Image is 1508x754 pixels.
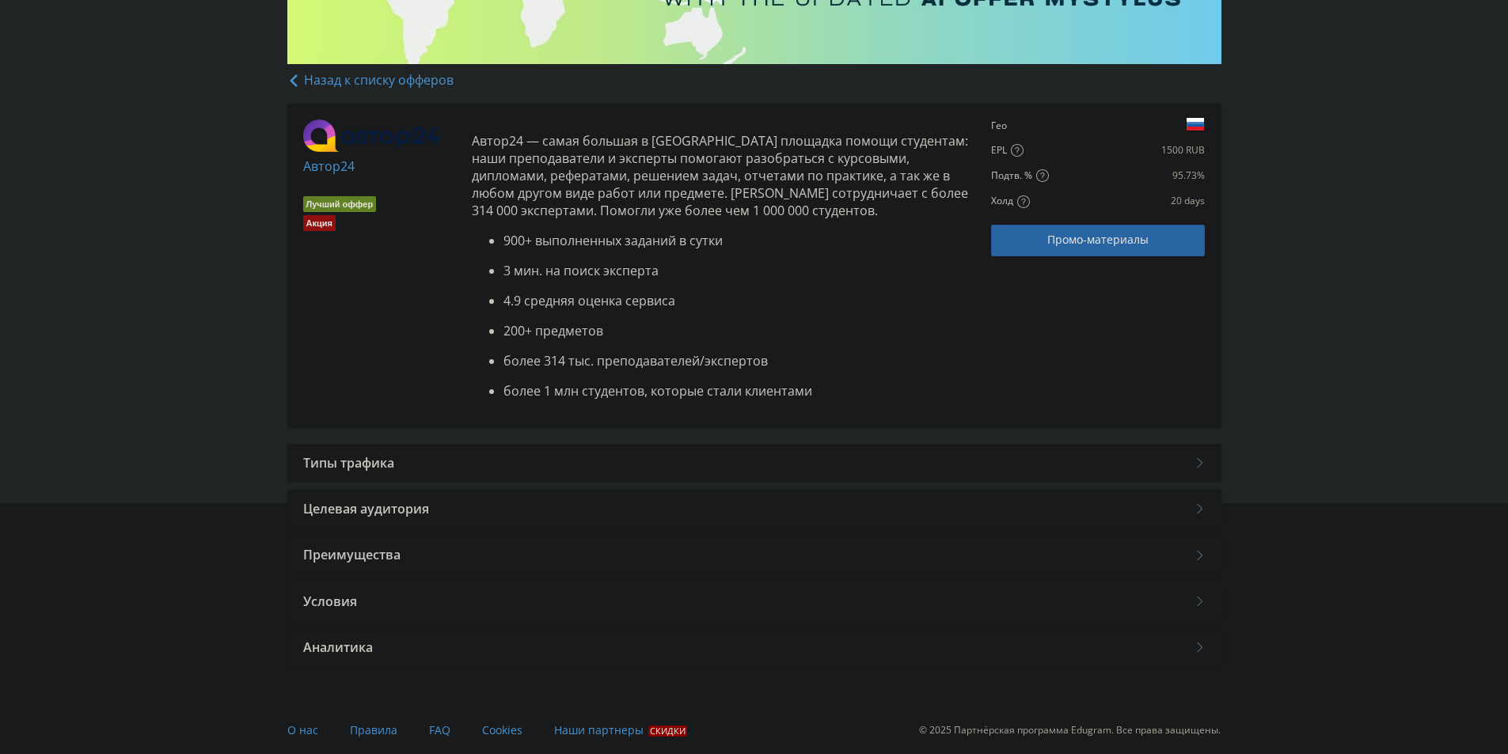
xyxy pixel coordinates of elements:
[287,71,454,89] a: Назад к списку офферов
[503,292,675,309] span: 4.9 средняя оценка сервиса
[350,722,397,737] span: Правила
[287,536,1221,574] div: Преимущества
[1045,144,1205,157] div: 1500 RUB
[287,444,1221,482] div: Типы трафика
[991,144,1042,157] div: EPL
[554,707,687,754] a: Наши партнеры Скидки
[303,215,336,231] li: Акция
[429,707,450,754] a: FAQ
[503,232,723,249] span: 900+ выполненных заданий в сутки
[991,225,1205,256] a: Промо-материалы
[991,195,1133,208] div: Холд
[287,490,1221,528] div: Целевая аудитория
[503,352,768,369] span: более 314 тыс. преподавателей/экспертов
[287,722,318,737] span: О нас
[503,322,603,339] span: 200+ предметов
[287,582,1221,620] div: Условия
[554,722,644,737] span: Наши партнеры
[287,707,318,754] a: О нас
[503,382,812,400] span: более 1 млн студентов, которые стали клиентами
[1047,233,1149,246] span: Промо-материалы
[303,119,441,153] img: 5358f22929b76388e926b8483462c33e.png
[991,169,1133,183] div: Подтв. %
[991,119,1042,132] div: Гео
[303,157,355,175] a: Автор24
[1136,169,1205,182] div: 95.73%
[350,707,397,754] a: Правила
[482,722,522,737] span: Cookies
[429,722,450,737] span: FAQ
[762,707,1221,754] div: © 2025 Партнёрская программа Edugram. Все права защищены.
[1186,115,1205,134] img: a3cf54112ac185a2cfd27406e765c719.png
[648,726,687,737] span: Скидки
[1136,195,1205,207] div: 20 days
[472,132,976,219] p: Автор24 — самая большая в [GEOGRAPHIC_DATA] площадка помощи студентам: наши преподаватели и экспе...
[503,262,659,279] span: 3 мин. на поиск эксперта
[287,628,1221,666] div: Аналитика
[303,196,377,212] li: Лучший оффер
[482,707,522,754] a: Cookies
